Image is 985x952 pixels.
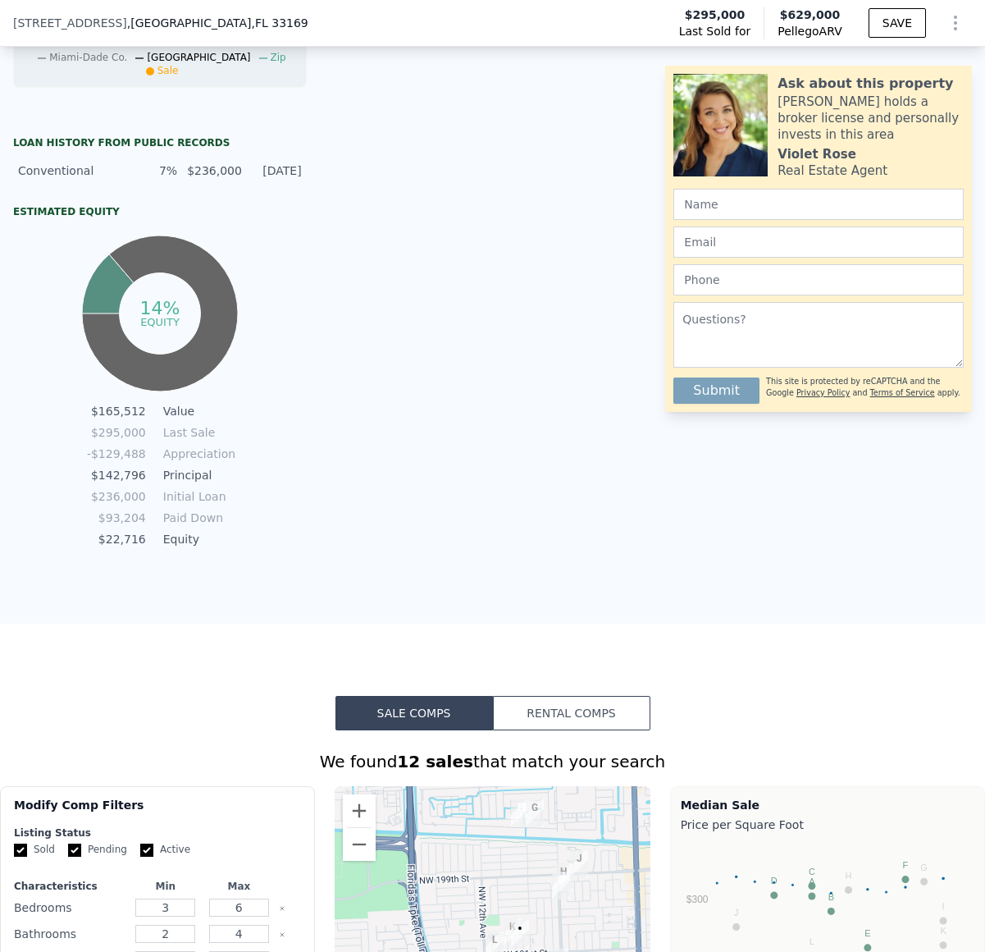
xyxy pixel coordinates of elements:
[809,876,815,886] text: A
[140,315,180,327] tspan: equity
[504,918,522,946] div: 19130 NW 10th Ct
[86,402,147,420] td: $165,512
[160,487,234,506] td: Initial Loan
[554,863,572,891] div: 19700 NW 6th Pl
[160,445,234,463] td: Appreciation
[766,371,964,404] div: This site is protected by reCAPTCHA and the Google and apply.
[279,931,285,938] button: Clear
[160,423,234,442] td: Last Sale
[147,52,250,63] span: [GEOGRAPHIC_DATA]
[49,52,127,63] span: Miami-Dade Co.
[734,908,739,918] text: J
[160,509,234,527] td: Paid Down
[14,896,125,919] div: Bedrooms
[252,162,302,179] div: [DATE]
[778,74,953,94] div: Ask about this property
[673,264,964,295] input: Phone
[14,797,301,826] div: Modify Comp Filters
[511,920,529,948] div: 19120 NW 10th Ave
[160,466,234,484] td: Principal
[570,850,588,878] div: 570 NW 199th St
[187,162,242,179] div: $236,000
[160,530,234,548] td: Equity
[869,8,926,38] button: SAVE
[397,752,473,771] strong: 12 sales
[14,922,125,945] div: Bathrooms
[685,7,746,23] span: $295,000
[809,936,814,946] text: L
[845,871,851,881] text: H
[335,696,493,730] button: Sale Comps
[939,7,972,39] button: Show Options
[942,901,944,911] text: I
[140,844,153,857] input: Active
[86,530,147,548] td: $22,716
[920,863,928,872] text: G
[279,905,285,912] button: Clear
[681,797,974,813] div: Median Sale
[18,162,117,179] div: Conventional
[778,23,842,39] span: Pellego ARV
[673,227,964,258] input: Email
[864,928,870,938] text: E
[679,23,751,39] span: Last Sold for
[140,843,190,857] label: Active
[271,52,286,63] span: Zip
[681,813,974,836] div: Price per Square Foot
[343,794,376,827] button: Zoom in
[778,94,964,143] div: [PERSON_NAME] holds a broker license and personally invests in this area
[14,844,27,857] input: Sold
[68,843,127,857] label: Pending
[870,388,935,397] a: Terms of Service
[13,136,307,149] div: Loan history from public records
[940,926,946,936] text: K
[526,799,544,827] div: 851 NW 203rd St
[86,509,147,527] td: $93,204
[809,867,815,876] text: C
[251,16,308,30] span: , FL 33169
[673,189,964,220] input: Name
[828,892,833,902] text: B
[552,872,570,899] div: 19611 NW 7th Ave
[86,423,147,442] td: $295,000
[673,378,759,404] button: Submit
[686,894,708,905] text: $300
[86,487,147,506] td: $236,000
[796,388,850,397] a: Privacy Policy
[343,828,376,861] button: Zoom out
[68,844,81,857] input: Pending
[770,876,777,886] text: D
[902,860,908,870] text: F
[14,843,55,857] label: Sold
[14,880,125,893] div: Characteristics
[14,826,301,840] div: Listing Status
[778,162,887,179] div: Real Estate Agent
[160,402,234,420] td: Value
[157,65,179,76] span: Sale
[511,799,529,827] div: 911 NW 203rd St
[86,445,147,463] td: -$129,488
[86,466,147,484] td: $142,796
[778,146,855,162] div: Violet Rose
[127,15,308,31] span: , [GEOGRAPHIC_DATA]
[132,880,199,893] div: Min
[13,205,307,218] div: Estimated Equity
[13,15,127,31] span: [STREET_ADDRESS]
[493,696,650,730] button: Rental Comps
[139,298,180,318] tspan: 14%
[127,162,177,179] div: 7%
[780,8,841,21] span: $629,000
[206,880,273,893] div: Max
